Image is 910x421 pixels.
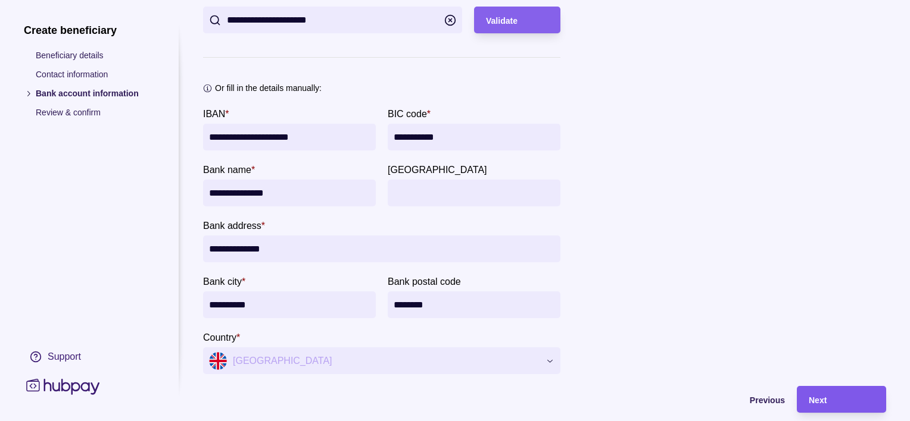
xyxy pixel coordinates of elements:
a: Support [24,344,155,369]
input: Bank province [394,180,554,206]
p: Bank city [203,277,242,287]
label: Bank address [203,218,265,233]
input: IBAN [209,124,370,150]
label: Bank city [203,274,245,288]
input: Bank city [209,291,370,318]
p: Beneficiary details [36,49,155,62]
input: Bank postal code [394,291,554,318]
p: Or fill in the details manually: [215,81,322,95]
p: Bank postal code [388,277,461,287]
p: Bank name [203,165,251,175]
input: bankName [209,180,370,206]
label: Bank postal code [388,274,461,288]
button: Next [797,386,886,413]
p: IBAN [203,109,225,119]
label: BIC code [388,106,431,121]
span: Previous [750,395,785,405]
div: Support [48,350,81,363]
button: Validate [474,7,560,33]
label: IBAN [203,106,229,121]
p: [GEOGRAPHIC_DATA] [388,165,487,175]
p: BIC code [388,109,427,119]
p: Bank account information [36,87,155,100]
input: BIC code [394,124,554,150]
p: Bank address [203,221,261,231]
label: Bank province [388,162,487,177]
button: Previous [203,386,785,413]
span: Validate [486,16,518,26]
label: Country [203,330,240,344]
p: Review & confirm [36,106,155,119]
p: Country [203,332,236,343]
p: Contact information [36,68,155,81]
label: Bank name [203,162,255,177]
h1: Create beneficiary [24,24,155,37]
input: Bank address [209,235,554,262]
input: IBAN [227,7,438,33]
span: Next [809,395,827,405]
